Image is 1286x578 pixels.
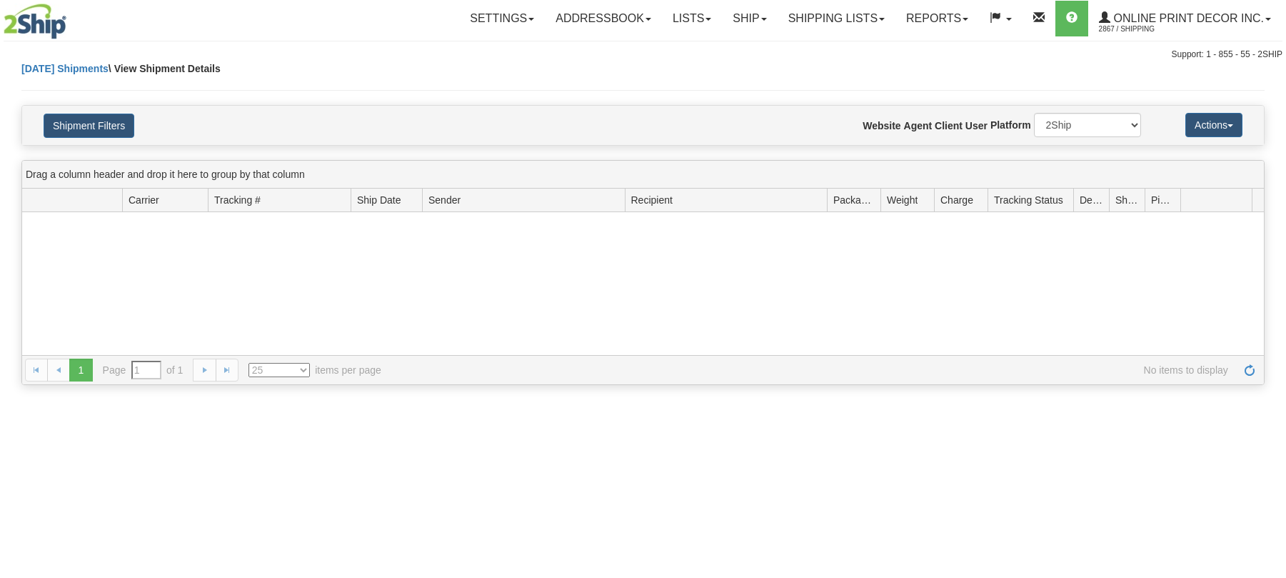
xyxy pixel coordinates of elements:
[994,193,1063,207] span: Tracking Status
[895,1,979,36] a: Reports
[1238,359,1261,382] a: Refresh
[863,119,900,133] label: Website
[1151,193,1175,207] span: Pickup Status
[4,49,1282,61] div: Support: 1 - 855 - 55 - 2SHIP
[103,361,184,379] span: Page of 1
[129,193,159,207] span: Carrier
[965,119,988,133] label: User
[990,118,1031,132] label: Platform
[248,363,381,377] span: items per page
[428,193,461,207] span: Sender
[1088,1,1282,36] a: Online Print Decor Inc. 2867 / Shipping
[1099,22,1206,36] span: 2867 / Shipping
[401,363,1228,377] span: No items to display
[940,193,973,207] span: Charge
[1115,193,1139,207] span: Shipment Issues
[1185,113,1242,137] button: Actions
[545,1,662,36] a: Addressbook
[935,119,963,133] label: Client
[1080,193,1103,207] span: Delivery Status
[109,63,221,74] span: \ View Shipment Details
[904,119,933,133] label: Agent
[4,4,66,39] img: logo2867.jpg
[1110,12,1264,24] span: Online Print Decor Inc.
[214,193,261,207] span: Tracking #
[833,193,875,207] span: Packages
[722,1,777,36] a: Ship
[631,193,673,207] span: Recipient
[778,1,895,36] a: Shipping lists
[44,114,134,138] button: Shipment Filters
[887,193,918,207] span: Weight
[357,193,401,207] span: Ship Date
[21,63,109,74] a: [DATE] Shipments
[662,1,722,36] a: Lists
[69,359,92,382] span: 1
[22,161,1264,189] div: grid grouping header
[459,1,545,36] a: Settings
